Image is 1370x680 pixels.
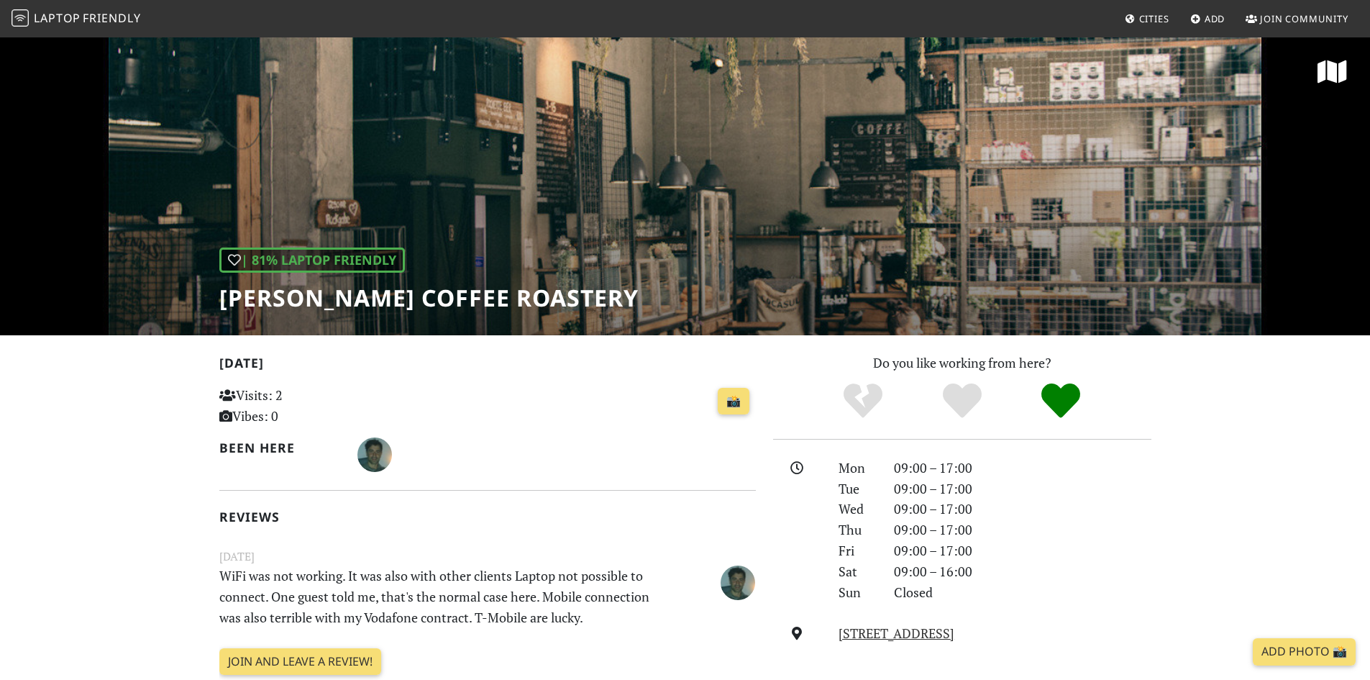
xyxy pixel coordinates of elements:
div: Fri [830,540,885,561]
div: Yes [913,381,1012,421]
a: Join and leave a review! [219,648,381,676]
span: Marco Gut [357,445,392,462]
div: 09:00 – 17:00 [885,499,1160,520]
p: Visits: 2 Vibes: 0 [219,385,387,427]
h2: [DATE] [219,355,756,376]
div: 09:00 – 17:00 [885,520,1160,540]
span: Marco Gut [721,572,755,589]
div: 09:00 – 17:00 [885,540,1160,561]
a: LaptopFriendly LaptopFriendly [12,6,141,32]
div: 09:00 – 16:00 [885,561,1160,582]
small: [DATE] [211,548,764,566]
div: Sat [830,561,885,582]
div: Sun [830,582,885,603]
span: Add [1205,12,1225,25]
div: Tue [830,479,885,499]
a: Cities [1119,6,1175,32]
div: Closed [885,582,1160,603]
span: Join Community [1260,12,1348,25]
a: [STREET_ADDRESS] [839,625,954,642]
p: WiFi was not working. It was also with other clients Laptop not possible to connect. One guest to... [211,566,672,627]
img: LaptopFriendly [12,9,29,27]
div: 09:00 – 17:00 [885,479,1160,499]
img: 5255-marco.jpg [721,566,755,600]
div: Mon [830,458,885,479]
div: Thu [830,520,885,540]
p: Do you like working from here? [773,353,1151,373]
div: Definitely! [1011,381,1110,421]
h1: [PERSON_NAME] Coffee Roastery [219,284,639,312]
h2: Been here [219,440,341,455]
a: Add Photo 📸 [1253,638,1356,666]
div: No [813,381,913,421]
span: Cities [1139,12,1169,25]
span: Laptop [34,10,81,26]
a: Add [1184,6,1231,32]
a: Join Community [1240,6,1354,32]
div: | 81% Laptop Friendly [219,248,405,273]
div: 09:00 – 17:00 [885,458,1160,479]
h2: Reviews [219,509,756,525]
div: Wed [830,499,885,520]
a: 📸 [718,388,749,415]
img: 5255-marco.jpg [357,438,392,472]
span: Friendly [83,10,140,26]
